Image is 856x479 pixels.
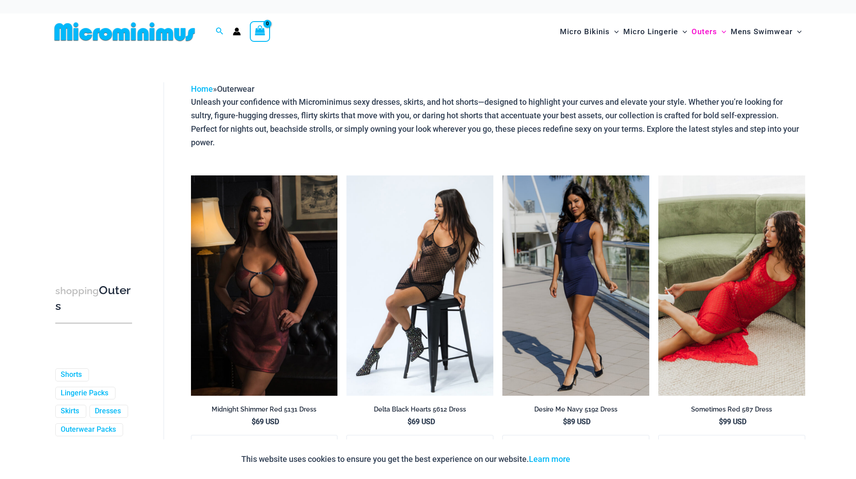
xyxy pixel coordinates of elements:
span: Mens Swimwear [731,20,793,43]
span: Outerwear [217,84,254,94]
bdi: 69 USD [252,417,279,426]
a: Desire Me Navy 5192 Dress 11Desire Me Navy 5192 Dress 09Desire Me Navy 5192 Dress 09 [502,175,649,396]
span: » [191,84,254,94]
a: Sometimes Red 587 Dress [658,405,805,417]
img: Desire Me Navy 5192 Dress 11 [502,175,649,396]
img: Delta Black Hearts 5612 Dress 05 [346,175,493,396]
h3: Outers [55,283,132,314]
a: Micro LingerieMenu ToggleMenu Toggle [621,18,689,45]
a: Home [191,84,213,94]
h2: Desire Me Navy 5192 Dress [502,405,649,414]
span: $ [719,417,723,426]
a: OutersMenu ToggleMenu Toggle [689,18,728,45]
a: Search icon link [216,26,224,37]
span: Menu Toggle [717,20,726,43]
a: Learn more [529,454,570,464]
button: Accept [577,448,615,470]
bdi: 89 USD [563,417,590,426]
a: Account icon link [233,27,241,36]
a: Micro BikinisMenu ToggleMenu Toggle [558,18,621,45]
bdi: 69 USD [408,417,435,426]
a: Midnight Shimmer Red 5131 Dress 03v3Midnight Shimmer Red 5131 Dress 05Midnight Shimmer Red 5131 D... [191,175,338,396]
h2: Midnight Shimmer Red 5131 Dress [191,405,338,414]
span: $ [252,417,256,426]
a: Desire Me Navy 5192 Dress [502,405,649,417]
span: Menu Toggle [610,20,619,43]
span: $ [563,417,567,426]
a: Mens SwimwearMenu ToggleMenu Toggle [728,18,804,45]
iframe: TrustedSite Certified [55,75,136,255]
img: MM SHOP LOGO FLAT [51,22,199,42]
p: This website uses cookies to ensure you get the best experience on our website. [241,452,570,466]
h2: Sometimes Red 587 Dress [658,405,805,414]
span: Outers [692,20,717,43]
img: Sometimes Red 587 Dress 10 [658,175,805,396]
h2: Delta Black Hearts 5612 Dress [346,405,493,414]
span: Micro Lingerie [623,20,678,43]
span: Menu Toggle [793,20,802,43]
a: Dresses [95,407,121,416]
a: Outerwear Packs [61,425,116,434]
a: Delta Black Hearts 5612 Dress 05Delta Black Hearts 5612 Dress 04Delta Black Hearts 5612 Dress 04 [346,175,493,396]
span: Micro Bikinis [560,20,610,43]
a: Midnight Shimmer Red 5131 Dress [191,405,338,417]
bdi: 99 USD [719,417,746,426]
span: shopping [55,285,99,296]
a: Shorts [61,370,82,380]
a: Lingerie Packs [61,389,108,398]
span: Menu Toggle [678,20,687,43]
a: Sometimes Red 587 Dress 10Sometimes Red 587 Dress 09Sometimes Red 587 Dress 09 [658,175,805,396]
nav: Site Navigation [556,17,806,47]
a: View Shopping Cart, empty [250,21,271,42]
a: Skirts [61,407,79,416]
a: Delta Black Hearts 5612 Dress [346,405,493,417]
span: $ [408,417,412,426]
img: Midnight Shimmer Red 5131 Dress 03v3 [191,175,338,396]
p: Unleash your confidence with Microminimus sexy dresses, skirts, and hot shorts—designed to highli... [191,95,805,149]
